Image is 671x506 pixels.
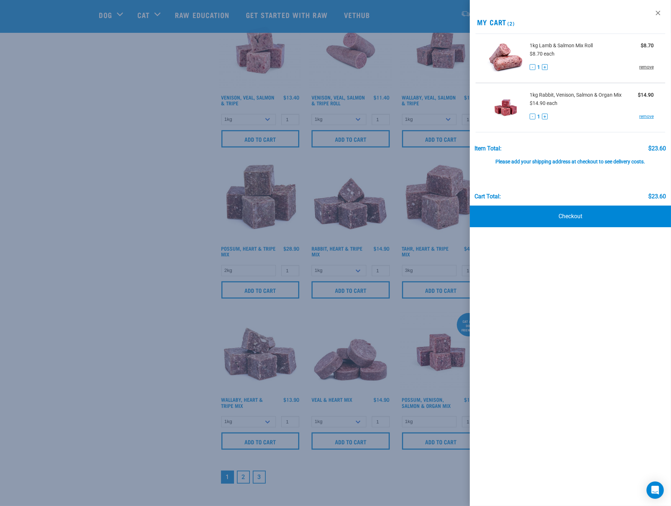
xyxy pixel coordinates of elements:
span: 1kg Rabbit, Venison, Salmon & Organ Mix [530,91,622,99]
a: remove [639,64,654,70]
button: + [542,114,548,119]
a: Checkout [470,206,671,227]
button: + [542,64,548,70]
span: $14.90 each [530,100,557,106]
div: Open Intercom Messenger [646,481,664,499]
div: Item Total: [474,145,502,152]
img: Rabbit, Venison, Salmon & Organ Mix [487,89,524,126]
button: - [530,114,535,119]
span: 1 [537,113,540,120]
strong: $14.90 [638,92,654,98]
strong: $8.70 [641,43,654,48]
div: Please add your shipping address at checkout to see delivery costs. [474,152,666,165]
img: Lamb & Salmon Mix Roll [487,40,524,77]
div: $23.60 [648,145,666,152]
span: $8.70 each [530,51,555,57]
span: 1 [537,63,540,71]
span: 1kg Lamb & Salmon Mix Roll [530,42,593,49]
span: (2) [506,22,515,25]
a: remove [639,113,654,120]
div: Cart total: [474,193,501,200]
button: - [530,64,535,70]
div: $23.60 [648,193,666,200]
h2: My Cart [470,18,671,26]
